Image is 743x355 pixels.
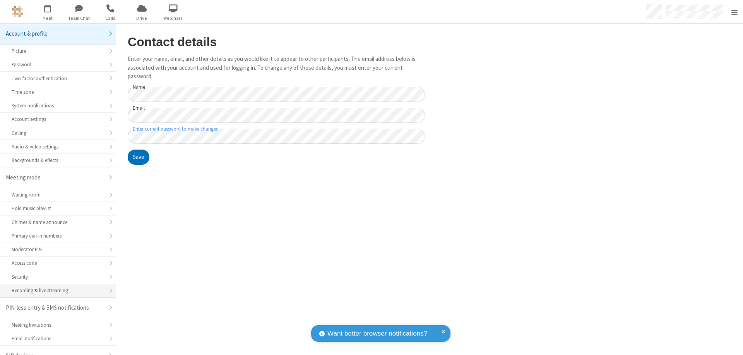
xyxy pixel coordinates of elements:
[33,15,62,22] span: Meet
[12,321,104,329] div: Meeting Invitations
[12,205,104,212] div: Hold music playlist
[6,29,104,38] div: Account & profile
[12,61,104,68] div: Password
[12,335,104,342] div: Email notifications
[12,75,104,82] div: Two-factor authentication
[12,232,104,240] div: Primary dial-in numbers
[159,15,188,22] span: Webinars
[96,15,125,22] span: Calls
[128,35,425,49] h2: Contact details
[327,329,427,339] span: Want better browser notifications?
[128,55,425,81] p: Enter your name, email, and other details as you would like it to appear to other participants. T...
[12,273,104,281] div: Security
[12,115,104,123] div: Account settings
[65,15,94,22] span: Team Chat
[12,6,23,17] img: QA Selenium DO NOT DELETE OR CHANGE
[128,129,425,144] input: Enter current password to make changes
[127,15,156,22] span: Drive
[12,191,104,198] div: Waiting room
[6,303,104,312] div: PIN-less entry & SMS notifications
[12,219,104,226] div: Chimes & name announce
[12,47,104,55] div: Picture
[12,102,104,109] div: System notifications
[6,173,104,182] div: Meeting mode
[12,246,104,253] div: Moderator PIN
[128,108,425,123] input: Email
[12,129,104,137] div: Calling
[12,88,104,96] div: Time zone
[12,143,104,150] div: Audio & video settings
[12,287,104,294] div: Recording & live streaming
[128,87,425,102] input: Name
[128,150,149,165] button: Save
[12,259,104,267] div: Access code
[12,157,104,164] div: Backgrounds & effects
